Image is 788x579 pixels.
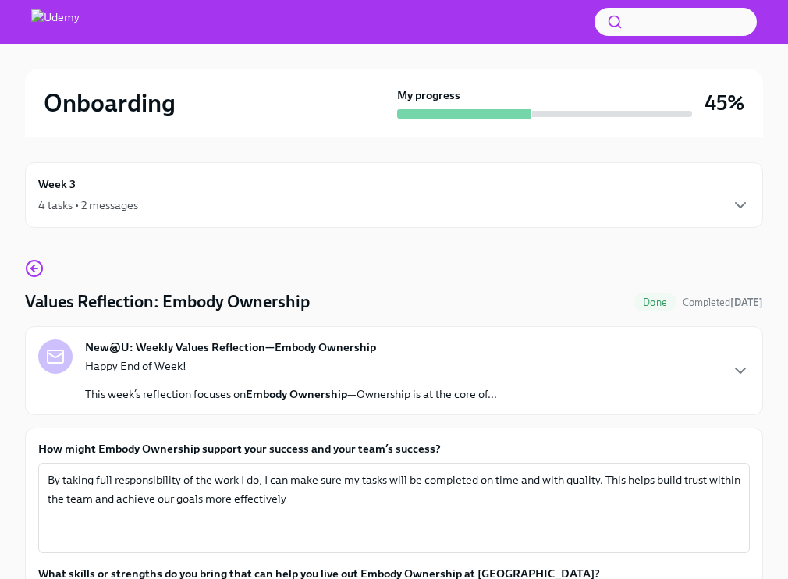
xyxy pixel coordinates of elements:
p: Happy End of Week! [85,358,497,374]
strong: My progress [397,87,460,103]
h2: Onboarding [44,87,176,119]
strong: Embody Ownership [246,387,347,401]
p: This week’s reflection focuses on —Ownership is at the core of... [85,386,497,402]
img: Udemy [31,9,80,34]
h3: 45% [705,89,744,117]
h6: Week 3 [38,176,76,193]
label: How might Embody Ownership support your success and your team’s success? [38,441,750,456]
textarea: By taking full responsibility of the work I do, I can make sure my tasks will be completed on tim... [48,471,740,545]
h4: Values Reflection: Embody Ownership [25,290,310,314]
strong: [DATE] [730,297,763,308]
div: 4 tasks • 2 messages [38,197,138,213]
span: Completed [683,297,763,308]
span: October 3rd, 2025 17:56 [683,295,763,310]
span: Done [634,297,676,308]
strong: New@U: Weekly Values Reflection—Embody Ownership [85,339,376,355]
